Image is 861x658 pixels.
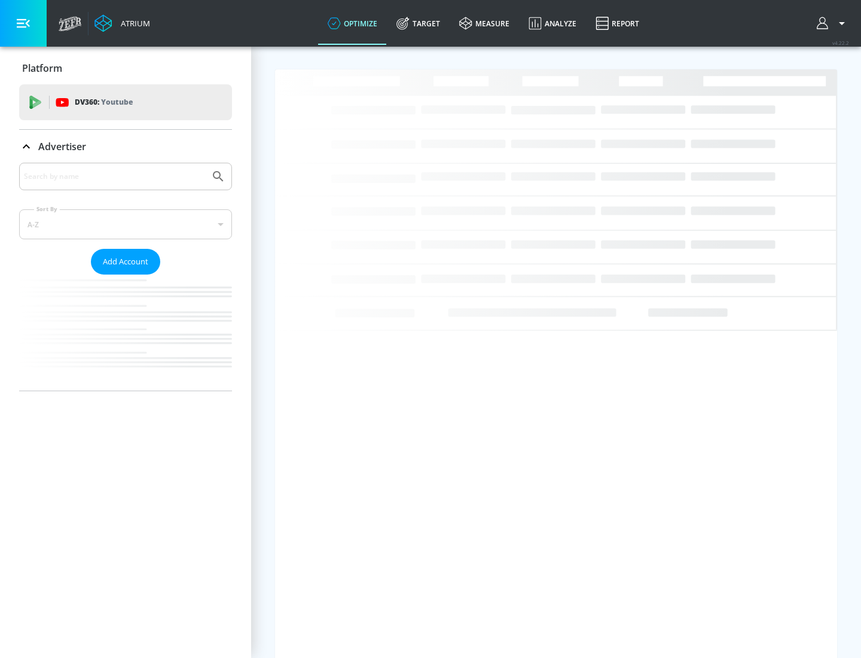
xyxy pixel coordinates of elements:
div: Advertiser [19,130,232,163]
nav: list of Advertiser [19,275,232,391]
div: Atrium [116,18,150,29]
a: measure [450,2,519,45]
a: Target [387,2,450,45]
div: Platform [19,51,232,85]
a: Analyze [519,2,586,45]
p: Advertiser [38,140,86,153]
div: DV360: Youtube [19,84,232,120]
a: Report [586,2,649,45]
a: optimize [318,2,387,45]
label: Sort By [34,205,60,213]
a: Atrium [94,14,150,32]
div: Advertiser [19,163,232,391]
div: A-Z [19,209,232,239]
span: Add Account [103,255,148,269]
p: DV360: [75,96,133,109]
p: Platform [22,62,62,75]
p: Youtube [101,96,133,108]
button: Add Account [91,249,160,275]
input: Search by name [24,169,205,184]
span: v 4.22.2 [832,39,849,46]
